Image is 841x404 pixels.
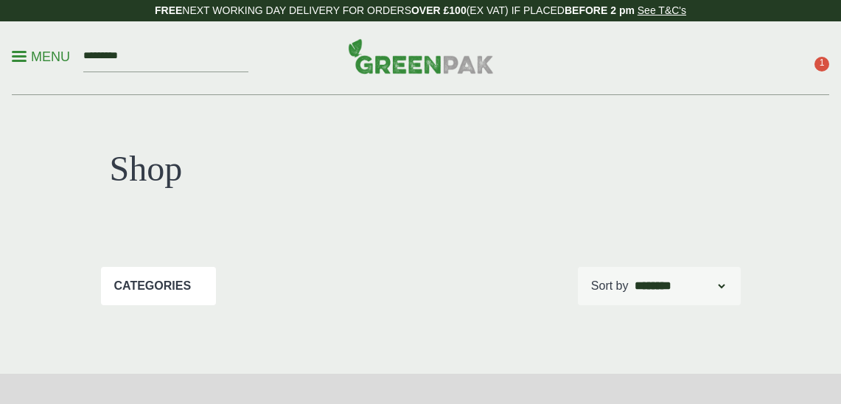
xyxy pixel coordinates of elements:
[632,277,727,295] select: Shop order
[155,4,182,16] strong: FREE
[114,277,192,295] p: Categories
[814,57,829,72] span: 1
[12,48,70,66] p: Menu
[591,277,629,295] p: Sort by
[348,38,494,74] img: GreenPak Supplies
[638,4,686,16] a: See T&C's
[411,4,467,16] strong: OVER £100
[565,4,635,16] strong: BEFORE 2 pm
[110,147,412,190] h1: Shop
[12,48,70,63] a: Menu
